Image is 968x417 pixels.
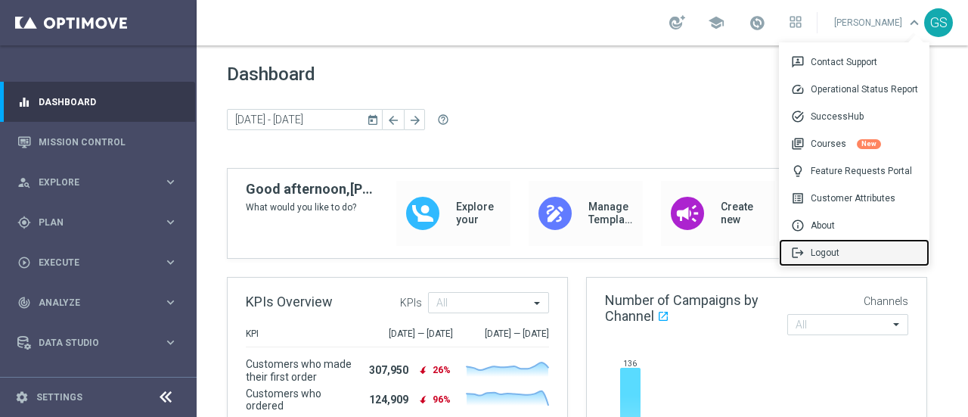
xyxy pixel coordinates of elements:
[36,393,82,402] a: Settings
[791,137,811,151] span: library_books
[779,157,929,185] a: lightbulbFeature Requests Portal
[17,176,31,189] i: person_search
[17,296,163,310] div: Analyze
[39,338,163,347] span: Data Studio
[779,130,929,157] div: Courses
[17,256,31,269] i: play_circle_outline
[779,130,929,157] a: library_booksCoursesNew
[17,297,178,309] button: track_changes Analyze keyboard_arrow_right
[17,336,163,350] div: Data Studio
[17,216,178,229] button: gps_fixed Plan keyboard_arrow_right
[791,219,811,232] span: info
[39,363,158,403] a: Optibot
[163,215,178,229] i: keyboard_arrow_right
[39,298,163,307] span: Analyze
[779,185,929,212] a: list_altCustomer Attributes
[779,239,929,266] div: Logout
[779,48,929,76] a: 3pContact Support
[17,296,31,310] i: track_changes
[779,239,929,266] a: logoutLogout
[163,175,178,189] i: keyboard_arrow_right
[779,157,929,185] div: Feature Requests Portal
[924,8,953,37] div: GS
[163,295,178,310] i: keyboard_arrow_right
[163,335,178,350] i: keyboard_arrow_right
[833,11,924,34] a: [PERSON_NAME]keyboard_arrow_down 3pContact Support speedOperational Status Report task_altSuccess...
[779,185,929,212] div: Customer Attributes
[906,14,923,31] span: keyboard_arrow_down
[17,376,31,390] i: lightbulb
[791,55,811,69] span: 3p
[779,48,929,76] div: Contact Support
[17,96,178,108] button: equalizer Dashboard
[779,212,929,239] a: infoAbout
[779,212,929,239] div: About
[791,82,811,96] span: speed
[39,82,178,122] a: Dashboard
[779,76,929,103] div: Operational Status Report
[791,191,811,205] span: list_alt
[779,103,929,130] a: task_altSuccessHub
[17,216,31,229] i: gps_fixed
[17,257,178,269] button: play_circle_outline Execute keyboard_arrow_right
[17,337,178,349] button: Data Studio keyboard_arrow_right
[39,218,163,227] span: Plan
[163,255,178,269] i: keyboard_arrow_right
[708,14,724,31] span: school
[39,122,178,162] a: Mission Control
[857,139,881,149] div: New
[39,258,163,267] span: Execute
[791,164,811,178] span: lightbulb
[791,246,811,260] span: logout
[17,176,178,188] button: person_search Explore keyboard_arrow_right
[779,103,929,130] div: SuccessHub
[17,363,178,403] div: Optibot
[779,76,929,103] a: speedOperational Status Report
[17,176,163,189] div: Explore
[791,110,811,123] span: task_alt
[17,136,178,148] button: Mission Control
[17,82,178,122] div: Dashboard
[17,95,31,109] i: equalizer
[39,178,163,187] span: Explore
[17,122,178,162] div: Mission Control
[17,216,163,229] div: Plan
[15,391,29,404] i: settings
[17,256,163,269] div: Execute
